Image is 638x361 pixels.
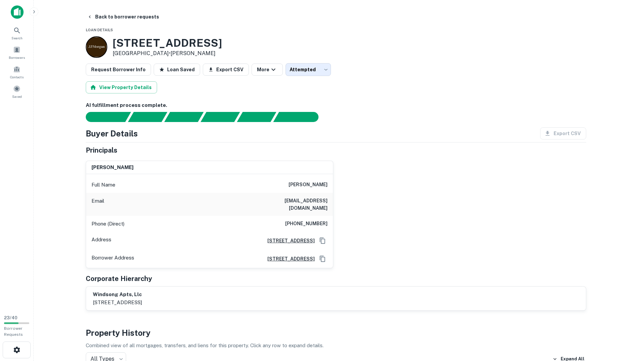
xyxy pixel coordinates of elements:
[86,145,117,155] h5: Principals
[86,342,586,350] p: Combined view of all mortgages, transfers, and liens for this property. Click any row to expand d...
[262,237,315,244] a: [STREET_ADDRESS]
[4,326,23,337] span: Borrower Requests
[91,181,115,189] p: Full Name
[86,327,586,339] h4: Property History
[86,81,157,93] button: View Property Details
[2,43,32,62] a: Borrowers
[317,254,328,264] button: Copy Address
[91,197,104,212] p: Email
[171,50,216,56] a: [PERSON_NAME]
[4,315,17,320] span: 23 / 40
[93,291,142,298] h6: windsong apts, llc
[86,274,152,284] h5: Corporate Hierarchy
[11,5,24,19] img: capitalize-icon.png
[9,55,25,60] span: Borrowers
[91,254,134,264] p: Borrower Address
[285,220,328,228] h6: [PHONE_NUMBER]
[262,255,315,263] a: [STREET_ADDRESS]
[86,28,113,32] span: Loan Details
[203,64,249,76] button: Export CSV
[11,35,23,41] span: Search
[91,220,124,228] p: Phone (Direct)
[86,102,586,109] h6: AI fulfillment process complete.
[2,82,32,101] a: Saved
[86,127,138,139] h4: Buyer Details
[317,236,328,246] button: Copy Address
[113,49,222,57] p: [GEOGRAPHIC_DATA] •
[154,64,200,76] button: Loan Saved
[86,64,151,76] button: Request Borrower Info
[2,24,32,42] a: Search
[78,112,128,122] div: Sending borrower request to AI...
[237,112,276,122] div: Principals found, still searching for contact information. This may take time...
[247,197,328,212] h6: [EMAIL_ADDRESS][DOMAIN_NAME]
[604,307,638,339] iframe: Chat Widget
[128,112,167,122] div: Your request is received and processing...
[200,112,240,122] div: Principals found, AI now looking for contact information...
[289,181,328,189] h6: [PERSON_NAME]
[91,236,111,246] p: Address
[273,112,327,122] div: AI fulfillment process complete.
[10,74,24,80] span: Contacts
[164,112,203,122] div: Documents found, AI parsing details...
[93,298,142,307] p: [STREET_ADDRESS]
[91,164,134,171] h6: [PERSON_NAME]
[113,37,222,49] h3: [STREET_ADDRESS]
[252,64,283,76] button: More
[84,11,162,23] button: Back to borrower requests
[2,63,32,81] a: Contacts
[286,63,331,76] div: Attempted
[12,94,22,99] span: Saved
